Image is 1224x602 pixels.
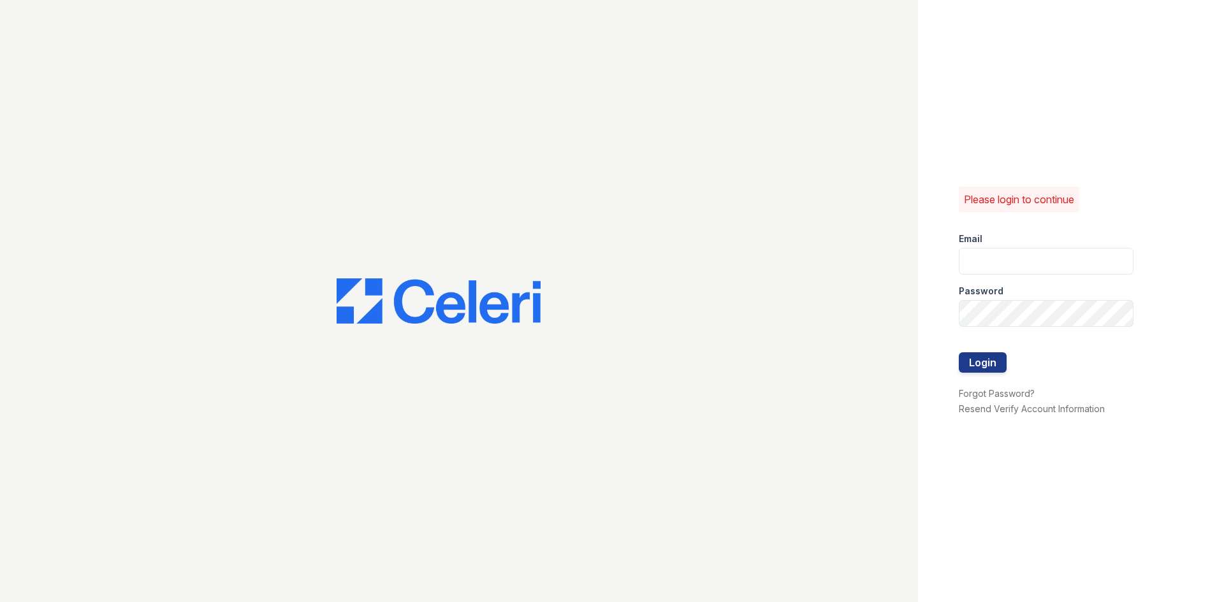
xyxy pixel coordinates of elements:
label: Email [959,233,982,245]
img: CE_Logo_Blue-a8612792a0a2168367f1c8372b55b34899dd931a85d93a1a3d3e32e68fde9ad4.png [337,278,541,324]
button: Login [959,352,1007,373]
a: Forgot Password? [959,388,1035,399]
a: Resend Verify Account Information [959,403,1105,414]
p: Please login to continue [964,192,1074,207]
label: Password [959,285,1003,297]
